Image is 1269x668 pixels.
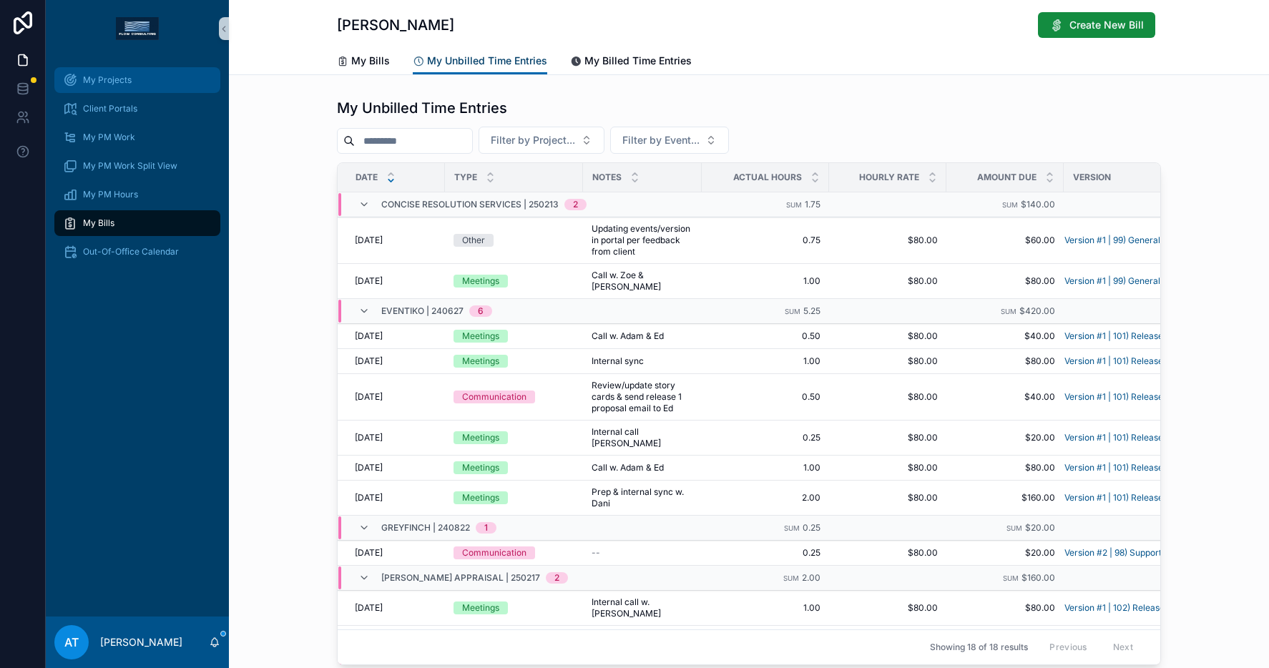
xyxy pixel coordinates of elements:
[381,199,559,210] span: Concise Resolution Services | 250213
[977,172,1037,183] span: Amount Due
[1025,522,1055,533] span: $20.00
[955,275,1055,287] span: $80.00
[592,426,693,449] span: Internal call [PERSON_NAME]
[1001,308,1016,315] small: Sum
[570,48,692,77] a: My Billed Time Entries
[955,355,1055,367] span: $80.00
[710,235,820,246] span: 0.75
[337,15,454,35] h1: [PERSON_NAME]
[64,634,79,651] span: AT
[54,182,220,207] a: My PM Hours
[355,391,383,403] span: [DATE]
[783,574,799,582] small: Sum
[462,601,499,614] div: Meetings
[462,275,499,288] div: Meetings
[930,642,1028,653] span: Showing 18 of 18 results
[1064,547,1162,559] a: Version #2 | 98) Support
[838,547,938,559] span: $80.00
[83,217,114,229] span: My Bills
[381,305,464,317] span: EVENTIKO | 240627
[803,305,820,316] span: 5.25
[592,380,693,414] span: Review/update story cards & send release 1 proposal email to Ed
[733,172,802,183] span: Actual Hours
[786,201,802,209] small: Sum
[1064,602,1189,614] a: Version #1 | 102) Release 2 Hours
[803,522,820,533] span: 0.25
[592,355,644,367] span: Internal sync
[785,308,800,315] small: Sum
[454,172,477,183] span: Type
[54,210,220,236] a: My Bills
[592,270,693,293] span: Call w. Zoe & [PERSON_NAME]
[462,491,499,504] div: Meetings
[484,522,488,534] div: 1
[337,98,507,118] h1: My Unbilled Time Entries
[710,547,820,559] span: 0.25
[838,355,938,367] span: $80.00
[838,432,938,443] span: $80.00
[54,124,220,150] a: My PM Work
[462,234,485,247] div: Other
[356,172,378,183] span: Date
[355,462,383,473] span: [DATE]
[462,355,499,368] div: Meetings
[838,391,938,403] span: $80.00
[337,48,390,77] a: My Bills
[355,432,383,443] span: [DATE]
[710,355,820,367] span: 1.00
[355,275,383,287] span: [DATE]
[838,602,938,614] span: $80.00
[116,17,159,40] img: App logo
[351,54,390,68] span: My Bills
[1073,172,1111,183] span: Version
[592,172,622,183] span: Notes
[584,54,692,68] span: My Billed Time Entries
[955,462,1055,473] span: $80.00
[592,330,664,342] span: Call w. Adam & Ed
[710,492,820,504] span: 2.00
[479,127,604,154] button: Select Button
[592,462,664,473] span: Call w. Adam & Ed
[83,189,138,200] span: My PM Hours
[54,67,220,93] a: My Projects
[1064,235,1189,246] a: Version #1 | 99) General Project Work
[592,223,693,257] span: Updating events/version in portal per feedback from client
[1064,492,1169,504] a: Version #1 | 101) Release 1
[1064,462,1169,473] a: Version #1 | 101) Release 1
[54,239,220,265] a: Out-Of-Office Calendar
[1064,355,1169,367] span: Version #1 | 101) Release 1
[381,572,540,584] span: [PERSON_NAME] Appraisal | 250217
[1064,391,1169,403] a: Version #1 | 101) Release 1
[955,391,1055,403] span: $40.00
[491,133,575,147] span: Filter by Project...
[838,330,938,342] span: $80.00
[784,524,800,532] small: Sum
[54,153,220,179] a: My PM Work Split View
[54,96,220,122] a: Client Portals
[1064,330,1169,342] a: Version #1 | 101) Release 1
[573,199,578,210] div: 2
[710,432,820,443] span: 0.25
[838,462,938,473] span: $80.00
[710,602,820,614] span: 1.00
[462,330,499,343] div: Meetings
[427,54,547,68] span: My Unbilled Time Entries
[710,330,820,342] span: 0.50
[1038,12,1155,38] button: Create New Bill
[710,462,820,473] span: 1.00
[1002,201,1018,209] small: Sum
[1021,572,1055,583] span: $160.00
[1064,432,1169,443] a: Version #1 | 101) Release 1
[46,57,229,283] div: scrollable content
[610,127,729,154] button: Select Button
[710,275,820,287] span: 1.00
[554,572,559,584] div: 2
[622,133,700,147] span: Filter by Event...
[1069,18,1144,32] span: Create New Bill
[955,432,1055,443] span: $20.00
[592,486,693,509] span: Prep & internal sync w. Dani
